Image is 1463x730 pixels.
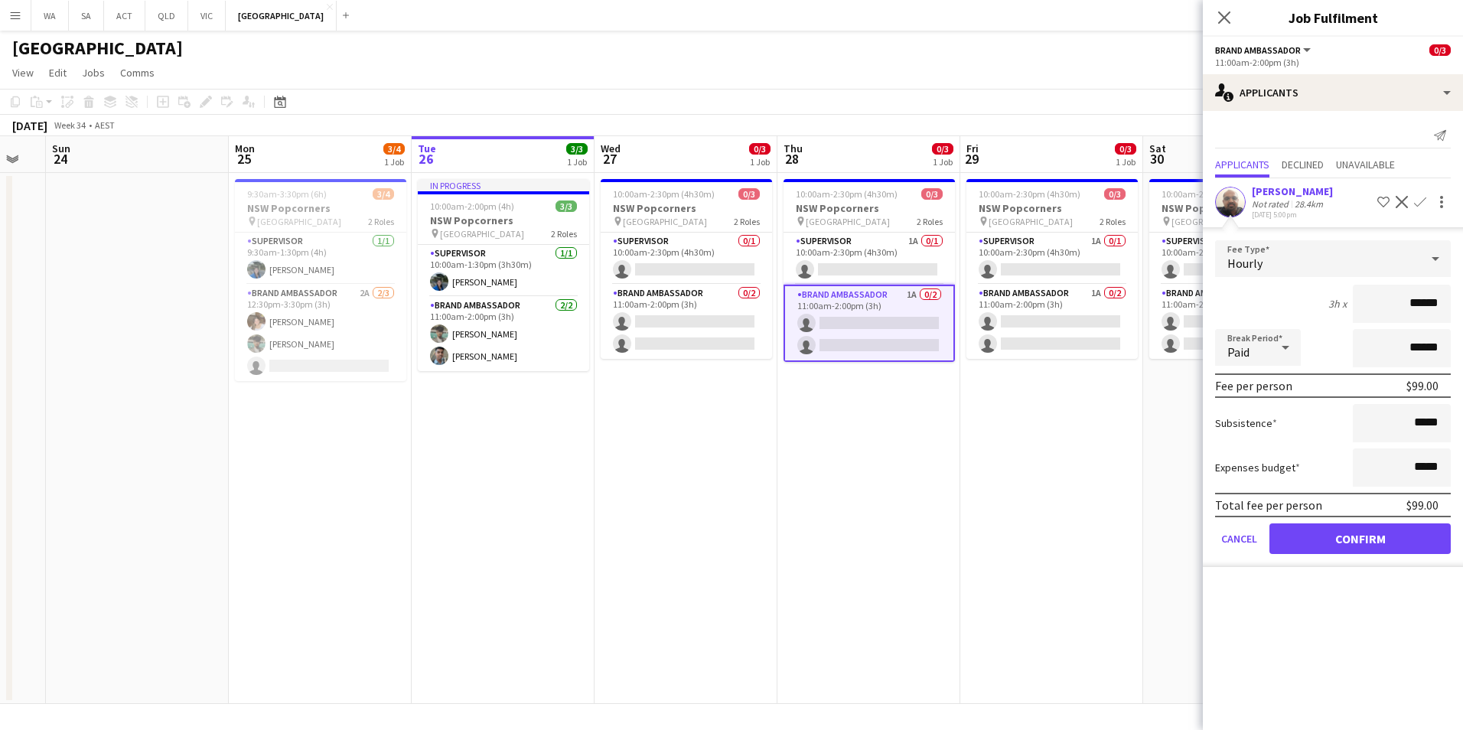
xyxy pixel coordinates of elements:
[418,245,589,297] app-card-role: Supervisor1/110:00am-1:30pm (3h30m)[PERSON_NAME]
[623,216,707,227] span: [GEOGRAPHIC_DATA]
[1227,256,1263,271] span: Hourly
[1252,210,1333,220] div: [DATE] 5:00pm
[551,228,577,240] span: 2 Roles
[1282,159,1324,170] span: Declined
[257,216,341,227] span: [GEOGRAPHIC_DATA]
[418,179,589,371] app-job-card: In progress10:00am-2:00pm (4h)3/3NSW Popcorners [GEOGRAPHIC_DATA]2 RolesSupervisor1/110:00am-1:30...
[1203,8,1463,28] h3: Job Fulfilment
[226,1,337,31] button: [GEOGRAPHIC_DATA]
[1149,201,1321,215] h3: NSW Popcorners
[1203,74,1463,111] div: Applicants
[418,213,589,227] h3: NSW Popcorners
[1215,57,1451,68] div: 11:00am-2:00pm (3h)
[734,216,760,227] span: 2 Roles
[932,143,953,155] span: 0/3
[440,228,524,240] span: [GEOGRAPHIC_DATA]
[1149,142,1166,155] span: Sat
[966,233,1138,285] app-card-role: Supervisor1A0/110:00am-2:30pm (4h30m)
[418,142,436,155] span: Tue
[806,216,890,227] span: [GEOGRAPHIC_DATA]
[784,142,803,155] span: Thu
[749,143,771,155] span: 0/3
[12,118,47,133] div: [DATE]
[966,142,979,155] span: Fri
[418,297,589,371] app-card-role: Brand Ambassador2/211:00am-2:00pm (3h)[PERSON_NAME][PERSON_NAME]
[415,150,436,168] span: 26
[384,156,404,168] div: 1 Job
[1215,416,1277,430] label: Subsistence
[235,142,255,155] span: Mon
[1215,461,1300,474] label: Expenses budget
[1104,188,1126,200] span: 0/3
[76,63,111,83] a: Jobs
[383,143,405,155] span: 3/4
[966,201,1138,215] h3: NSW Popcorners
[1328,297,1347,311] div: 3h x
[235,201,406,215] h3: NSW Popcorners
[418,179,589,191] div: In progress
[120,66,155,80] span: Comms
[247,188,327,200] span: 9:30am-3:30pm (6h)
[784,201,955,215] h3: NSW Popcorners
[51,119,89,131] span: Week 34
[781,150,803,168] span: 28
[235,285,406,381] app-card-role: Brand Ambassador2A2/312:30pm-3:30pm (3h)[PERSON_NAME][PERSON_NAME]
[1215,523,1263,554] button: Cancel
[50,150,70,168] span: 24
[1215,44,1301,56] span: Brand Ambassador
[1162,188,1263,200] span: 10:00am-2:30pm (4h30m)
[784,179,955,362] app-job-card: 10:00am-2:30pm (4h30m)0/3NSW Popcorners [GEOGRAPHIC_DATA]2 RolesSupervisor1A0/110:00am-2:30pm (4h...
[12,37,183,60] h1: [GEOGRAPHIC_DATA]
[188,1,226,31] button: VIC
[1115,143,1136,155] span: 0/3
[598,150,621,168] span: 27
[556,200,577,212] span: 3/3
[1215,159,1269,170] span: Applicants
[1171,216,1256,227] span: [GEOGRAPHIC_DATA]
[1147,150,1166,168] span: 30
[49,66,67,80] span: Edit
[601,233,772,285] app-card-role: Supervisor0/110:00am-2:30pm (4h30m)
[104,1,145,31] button: ACT
[989,216,1073,227] span: [GEOGRAPHIC_DATA]
[368,216,394,227] span: 2 Roles
[1149,233,1321,285] app-card-role: Supervisor0/110:00am-2:30pm (4h30m)
[82,66,105,80] span: Jobs
[69,1,104,31] button: SA
[95,119,115,131] div: AEST
[566,143,588,155] span: 3/3
[966,179,1138,359] app-job-card: 10:00am-2:30pm (4h30m)0/3NSW Popcorners [GEOGRAPHIC_DATA]2 RolesSupervisor1A0/110:00am-2:30pm (4h...
[601,179,772,359] app-job-card: 10:00am-2:30pm (4h30m)0/3NSW Popcorners [GEOGRAPHIC_DATA]2 RolesSupervisor0/110:00am-2:30pm (4h30...
[145,1,188,31] button: QLD
[1406,497,1439,513] div: $99.00
[235,179,406,381] div: 9:30am-3:30pm (6h)3/4NSW Popcorners [GEOGRAPHIC_DATA]2 RolesSupervisor1/19:30am-1:30pm (4h)[PERSO...
[1269,523,1451,554] button: Confirm
[966,285,1138,359] app-card-role: Brand Ambassador1A0/211:00am-2:00pm (3h)
[917,216,943,227] span: 2 Roles
[1149,285,1321,359] app-card-role: Brand Ambassador0/211:00am-2:00pm (3h)
[601,201,772,215] h3: NSW Popcorners
[1116,156,1136,168] div: 1 Job
[31,1,69,31] button: WA
[1149,179,1321,359] app-job-card: 10:00am-2:30pm (4h30m)0/3NSW Popcorners [GEOGRAPHIC_DATA]2 RolesSupervisor0/110:00am-2:30pm (4h30...
[1227,344,1250,360] span: Paid
[43,63,73,83] a: Edit
[1406,378,1439,393] div: $99.00
[784,285,955,362] app-card-role: Brand Ambassador1A0/211:00am-2:00pm (3h)
[1252,184,1333,198] div: [PERSON_NAME]
[750,156,770,168] div: 1 Job
[921,188,943,200] span: 0/3
[613,188,715,200] span: 10:00am-2:30pm (4h30m)
[933,156,953,168] div: 1 Job
[1215,44,1313,56] button: Brand Ambassador
[964,150,979,168] span: 29
[6,63,40,83] a: View
[1292,198,1326,210] div: 28.4km
[430,200,514,212] span: 10:00am-2:00pm (4h)
[1429,44,1451,56] span: 0/3
[1100,216,1126,227] span: 2 Roles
